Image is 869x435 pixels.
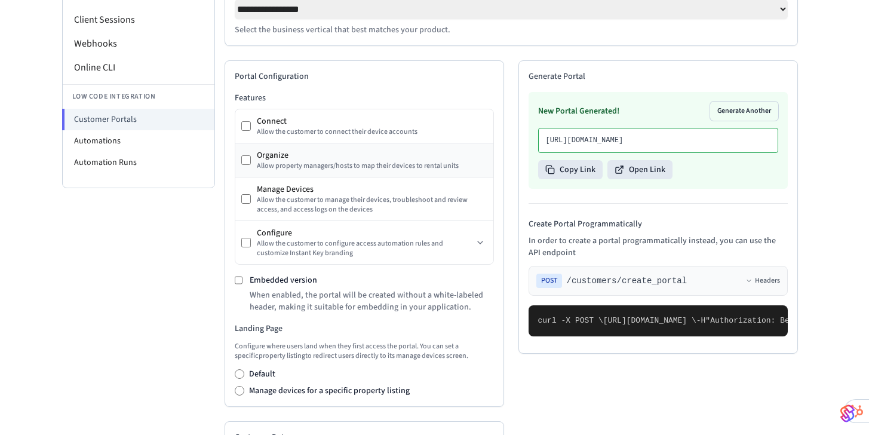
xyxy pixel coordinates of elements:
[538,105,619,117] h3: New Portal Generated!
[257,195,487,215] div: Allow the customer to manage their devices, troubleshoot and review access, and access logs on th...
[235,342,494,361] p: Configure where users land when they first access the portal. You can set a specific property lis...
[546,136,770,145] p: [URL][DOMAIN_NAME]
[63,8,214,32] li: Client Sessions
[235,323,494,335] h3: Landing Page
[529,71,788,82] h2: Generate Portal
[235,71,494,82] h2: Portal Configuration
[696,316,706,325] span: -H
[257,227,473,239] div: Configure
[257,239,473,258] div: Allow the customer to configure access automation rules and customize Instant Key branding
[538,316,603,325] span: curl -X POST \
[710,102,778,121] button: Generate Another
[538,160,603,179] button: Copy Link
[607,160,673,179] button: Open Link
[235,24,788,36] p: Select the business vertical that best matches your product.
[63,84,214,109] li: Low Code Integration
[250,274,317,286] label: Embedded version
[257,183,487,195] div: Manage Devices
[745,276,780,286] button: Headers
[257,127,487,137] div: Allow the customer to connect their device accounts
[529,235,788,259] p: In order to create a portal programmatically instead, you can use the API endpoint
[62,109,214,130] li: Customer Portals
[235,92,494,104] h3: Features
[257,161,487,171] div: Allow property managers/hosts to map their devices to rental units
[249,385,410,397] label: Manage devices for a specific property listing
[63,152,214,173] li: Automation Runs
[567,275,687,287] span: /customers/create_portal
[249,368,275,380] label: Default
[257,115,487,127] div: Connect
[257,149,487,161] div: Organize
[63,56,214,79] li: Online CLI
[63,130,214,152] li: Automations
[529,218,788,230] h4: Create Portal Programmatically
[840,404,855,423] img: SeamLogoGradient.69752ec5.svg
[603,316,696,325] span: [URL][DOMAIN_NAME] \
[63,32,214,56] li: Webhooks
[536,274,562,288] span: POST
[250,289,494,313] p: When enabled, the portal will be created without a white-labeled header, making it suitable for e...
